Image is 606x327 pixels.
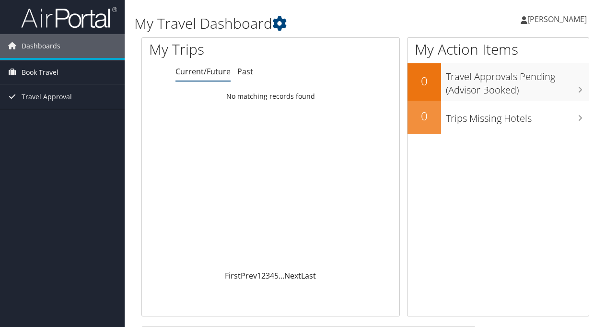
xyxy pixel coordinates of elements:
td: No matching records found [142,88,399,105]
span: Book Travel [22,60,58,84]
h2: 0 [408,73,441,89]
a: Prev [241,270,257,281]
a: Last [301,270,316,281]
span: [PERSON_NAME] [527,14,587,24]
a: 0Travel Approvals Pending (Advisor Booked) [408,63,589,100]
h3: Trips Missing Hotels [446,107,589,125]
h1: My Travel Dashboard [134,13,443,34]
a: First [225,270,241,281]
a: Current/Future [175,66,231,77]
h3: Travel Approvals Pending (Advisor Booked) [446,65,589,97]
a: Past [237,66,253,77]
a: 0Trips Missing Hotels [408,101,589,134]
h2: 0 [408,108,441,124]
a: 5 [274,270,279,281]
a: 2 [261,270,266,281]
a: [PERSON_NAME] [521,5,596,34]
a: 4 [270,270,274,281]
a: Next [284,270,301,281]
h1: My Trips [149,39,285,59]
img: airportal-logo.png [21,6,117,29]
h1: My Action Items [408,39,589,59]
span: Dashboards [22,34,60,58]
span: Travel Approval [22,85,72,109]
a: 3 [266,270,270,281]
span: … [279,270,284,281]
a: 1 [257,270,261,281]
